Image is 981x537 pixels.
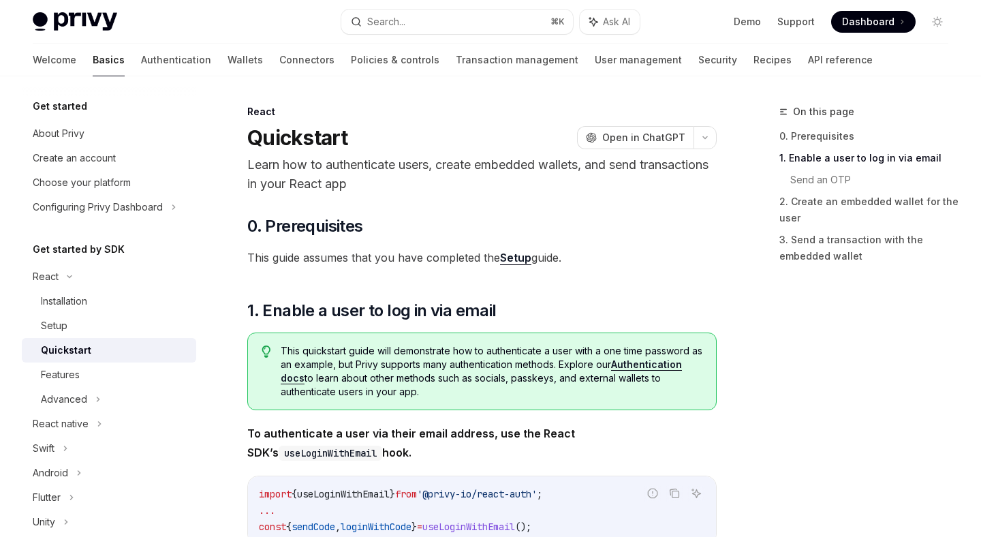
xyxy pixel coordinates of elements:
a: API reference [808,44,873,76]
button: Open in ChatGPT [577,126,694,149]
button: Copy the contents from the code block [666,485,683,502]
code: useLoginWithEmail [279,446,382,461]
a: Recipes [753,44,792,76]
span: ; [537,488,542,500]
button: Toggle dark mode [926,11,948,33]
p: Learn how to authenticate users, create embedded wallets, and send transactions in your React app [247,155,717,194]
span: Ask AI [603,15,630,29]
div: Installation [41,293,87,309]
div: Swift [33,440,54,457]
span: Dashboard [842,15,894,29]
a: Quickstart [22,338,196,363]
span: } [411,521,417,533]
div: Configuring Privy Dashboard [33,199,163,215]
a: Demo [734,15,761,29]
a: 3. Send a transaction with the embedded wallet [779,229,959,267]
h5: Get started by SDK [33,241,125,258]
span: On this page [793,104,854,120]
a: Choose your platform [22,170,196,195]
span: import [259,488,292,500]
a: Authentication [141,44,211,76]
a: 1. Enable a user to log in via email [779,147,959,169]
a: Security [698,44,737,76]
a: Dashboard [831,11,916,33]
button: Report incorrect code [644,485,661,502]
span: loginWithCode [341,521,411,533]
div: Search... [367,14,405,30]
svg: Tip [262,346,271,358]
span: '@privy-io/react-auth' [417,488,537,500]
a: User management [595,44,682,76]
a: Welcome [33,44,76,76]
span: { [292,488,297,500]
a: About Privy [22,121,196,146]
span: useLoginWithEmail [422,521,515,533]
a: Basics [93,44,125,76]
a: 0. Prerequisites [779,125,959,147]
div: About Privy [33,125,84,142]
h1: Quickstart [247,125,348,150]
a: Setup [500,251,531,265]
span: 0. Prerequisites [247,215,362,237]
div: React [247,105,717,119]
button: Ask AI [687,485,705,502]
img: light logo [33,12,117,31]
span: (); [515,521,531,533]
a: Setup [22,313,196,338]
a: Installation [22,289,196,313]
a: Connectors [279,44,334,76]
span: { [286,521,292,533]
a: Transaction management [456,44,578,76]
div: Create an account [33,150,116,166]
div: Android [33,465,68,481]
span: , [335,521,341,533]
div: Advanced [41,391,87,408]
a: Support [777,15,815,29]
div: Choose your platform [33,174,131,191]
div: Unity [33,514,55,530]
a: Features [22,363,196,387]
div: Features [41,367,80,383]
span: Open in ChatGPT [602,131,685,144]
div: Quickstart [41,342,91,358]
div: Setup [41,318,67,334]
span: useLoginWithEmail [297,488,390,500]
a: 2. Create an embedded wallet for the user [779,191,959,229]
a: Send an OTP [790,169,959,191]
a: Policies & controls [351,44,439,76]
span: const [259,521,286,533]
div: React native [33,416,89,432]
span: This guide assumes that you have completed the guide. [247,248,717,267]
strong: To authenticate a user via their email address, use the React SDK’s hook. [247,427,575,459]
span: 1. Enable a user to log in via email [247,300,496,322]
span: sendCode [292,521,335,533]
button: Search...⌘K [341,10,572,34]
h5: Get started [33,98,87,114]
span: = [417,521,422,533]
div: React [33,268,59,285]
a: Create an account [22,146,196,170]
a: Wallets [228,44,263,76]
button: Ask AI [580,10,640,34]
span: } [390,488,395,500]
span: This quickstart guide will demonstrate how to authenticate a user with a one time password as an ... [281,344,702,399]
span: ... [259,504,275,517]
span: from [395,488,417,500]
div: Flutter [33,489,61,506]
span: ⌘ K [550,16,565,27]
